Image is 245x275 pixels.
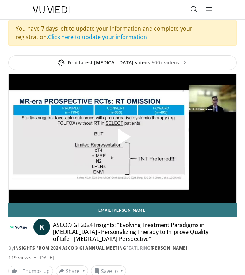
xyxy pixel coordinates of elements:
[18,268,21,274] span: 1
[8,203,237,217] a: Email [PERSON_NAME]
[58,59,150,66] span: Find latest [MEDICAL_DATA] videos
[48,33,147,41] a: Click here to update your information
[9,74,236,203] video-js: Video Player
[8,254,31,261] span: 119 views
[8,55,237,70] a: Find latest [MEDICAL_DATA] videos·500+ videos
[53,221,215,242] h4: ASCO® GI 2024 Insights: "Evolving Treatment Paradigms in [MEDICAL_DATA] - Personalizing Therapy t...
[81,116,164,162] button: Play Video
[33,6,70,13] img: VuMedi Logo
[8,20,237,46] div: You have 7 days left to update your information and complete your registration.
[151,245,187,251] a: [PERSON_NAME]
[8,245,237,251] div: By FEATURING
[38,254,54,261] div: [DATE]
[14,245,126,251] a: Insights from 2024 ASCO® GI Annual Meeting
[152,59,187,66] span: 500+ videos
[33,219,50,235] a: K
[8,221,28,233] img: Insights from 2024 ASCO® GI Annual Meeting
